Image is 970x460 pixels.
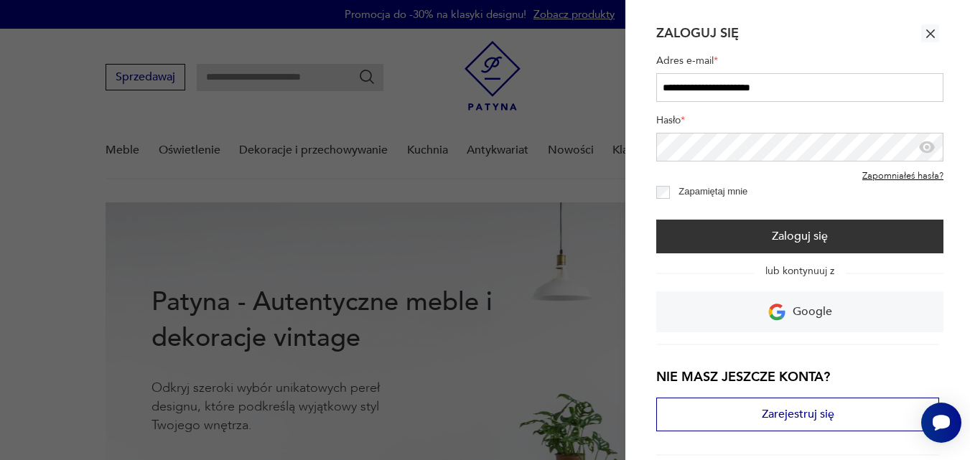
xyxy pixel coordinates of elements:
[862,171,943,182] a: Zapomniałeś hasła?
[754,264,846,278] span: lub kontynuuj z
[656,220,943,253] button: Zaloguj się
[793,301,832,323] p: Google
[656,24,739,42] h2: Zaloguj się
[921,403,961,443] iframe: Smartsupp widget button
[656,54,943,73] label: Adres e-mail
[656,113,943,133] label: Hasło
[656,291,943,332] a: Google
[656,398,939,431] button: Zarejestruj się
[656,368,939,386] h3: Nie masz jeszcze konta?
[678,186,747,197] label: Zapamiętaj mnie
[768,304,785,321] img: Ikona Google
